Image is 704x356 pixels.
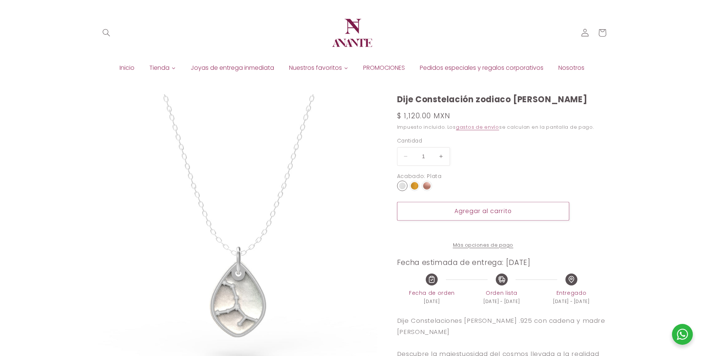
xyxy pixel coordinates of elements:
span: $ 1,120.00 MXN [397,111,451,121]
span: [DATE] [424,297,440,306]
a: Nosotros [551,62,592,74]
span: Tienda [149,64,169,72]
a: Anante Joyería | Diseño en plata y oro [327,7,377,58]
img: Anante Joyería | Diseño en plata y oro [330,10,374,55]
span: PROMOCIONES [363,64,405,72]
span: [DATE] - [DATE] [553,297,589,306]
span: Nuestros favoritos [289,64,342,72]
span: Pedidos especiales y regalos corporativos [420,64,543,72]
a: Tienda [142,62,183,74]
span: Joyas de entrega inmediata [191,64,274,72]
span: [DATE] - [DATE] [483,297,520,306]
a: Más opciones de pago [397,242,569,249]
span: Fecha de orden [397,288,467,297]
span: Nosotros [558,64,584,72]
a: Pedidos especiales y regalos corporativos [412,62,551,74]
span: Entregado [536,288,606,297]
a: Joyas de entrega inmediata [183,62,282,74]
h3: Fecha estimada de entrega: [DATE] [397,258,606,268]
a: Inicio [112,62,142,74]
h1: Dije Constelación zodiaco [PERSON_NAME] [397,94,606,105]
div: Acabado [397,172,424,181]
a: gastos de envío [456,124,499,130]
label: Cantidad [397,137,569,145]
a: Nuestros favoritos [282,62,356,74]
div: : Plata [424,172,441,181]
span: Inicio [120,64,134,72]
div: Impuesto incluido. Los se calculan en la pantalla de pago. [397,124,606,131]
span: Orden lista [467,288,536,297]
summary: Búsqueda [98,24,115,41]
button: Agregar al carrito [397,202,569,220]
a: PROMOCIONES [356,62,412,74]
